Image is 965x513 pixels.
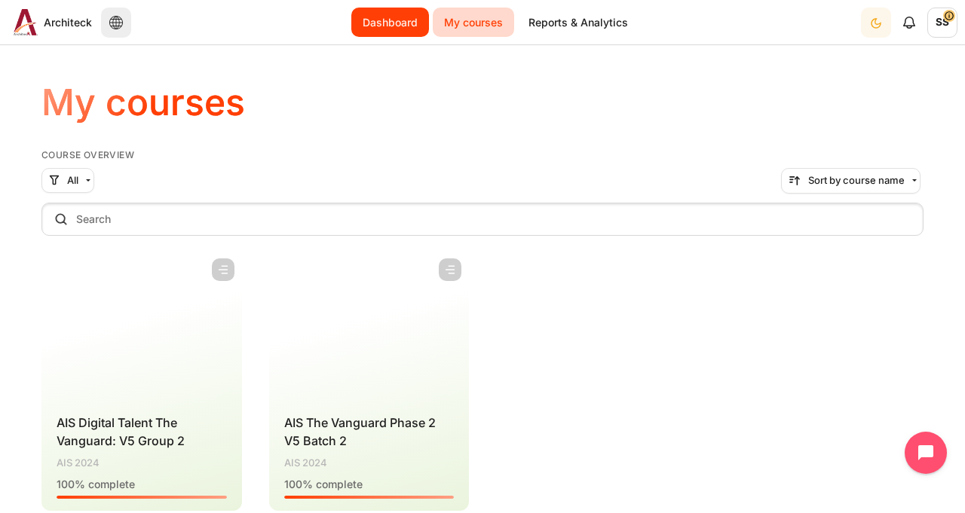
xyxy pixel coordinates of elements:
button: Languages [101,8,131,38]
button: Sorting drop-down menu [781,168,921,194]
span: AIS 2024 [57,456,100,471]
div: % complete [57,476,227,492]
div: Show notification window with no new notifications [894,8,924,38]
a: AIS The Vanguard Phase 2 V5 Batch 2 [284,415,436,448]
div: Dark Mode [862,7,890,38]
a: Dashboard [351,8,429,37]
a: Reports & Analytics [517,8,639,37]
a: AIS Digital Talent The Vanguard: V5 Group 2 [57,415,185,448]
span: SS [927,8,957,38]
a: User menu [927,8,957,38]
img: Architeck [14,9,38,35]
input: Search [41,203,924,236]
span: 100 [57,478,75,490]
div: Course overview controls [41,168,924,239]
div: % complete [284,476,455,492]
button: Grouping drop-down menu [41,168,94,194]
span: Architeck [44,14,92,30]
span: Sort by course name [808,173,905,188]
span: 100 [284,478,302,490]
span: AIS 2024 [284,456,327,471]
button: Light Mode Dark Mode [861,8,891,38]
a: Architeck Architeck [8,9,92,35]
h5: Course overview [41,149,924,161]
a: My courses [433,8,514,37]
h1: My courses [41,79,245,126]
span: All [67,173,78,188]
